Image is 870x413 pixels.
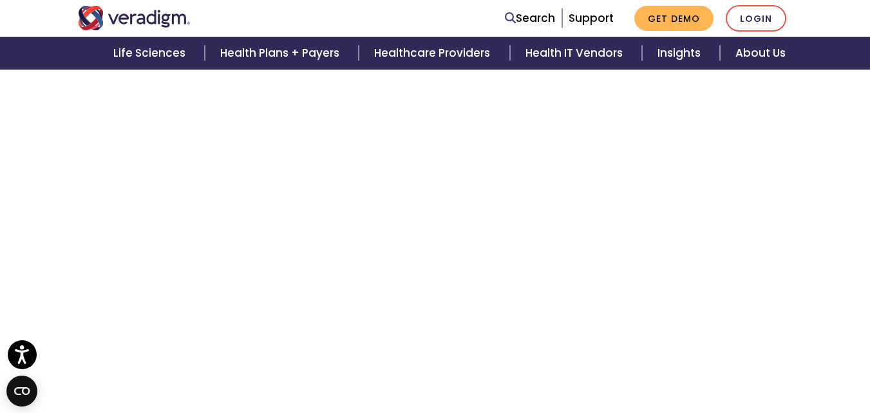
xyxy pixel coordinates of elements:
button: Open CMP widget [6,376,37,407]
a: Health Plans + Payers [205,37,359,70]
a: Health IT Vendors [510,37,642,70]
a: Get Demo [634,6,714,31]
a: Login [726,5,786,32]
iframe: Drift Chat Widget [623,320,855,398]
a: Search [505,10,555,27]
a: Healthcare Providers [359,37,509,70]
a: About Us [720,37,801,70]
a: Life Sciences [98,37,205,70]
a: Support [569,10,614,26]
img: Veradigm logo [78,6,191,30]
a: Insights [642,37,720,70]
